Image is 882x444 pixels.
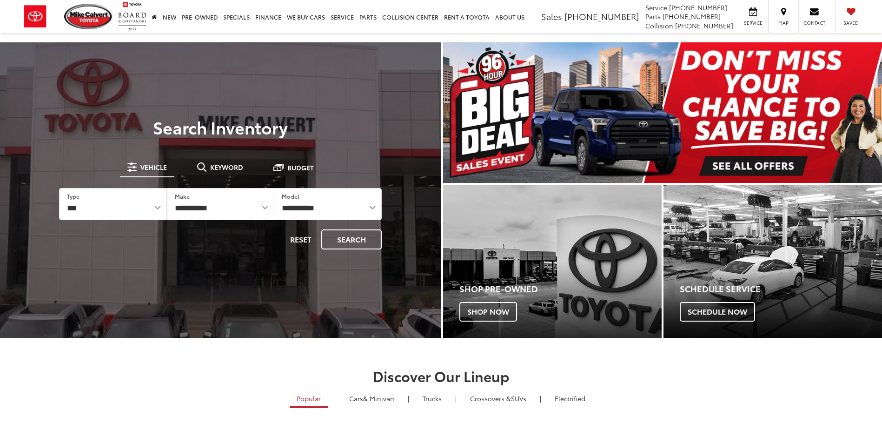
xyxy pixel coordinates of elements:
li: | [332,394,338,403]
span: Shop Now [459,302,517,322]
span: [PHONE_NUMBER] [675,21,733,30]
label: Make [175,192,190,200]
span: [PHONE_NUMBER] [564,10,639,22]
button: Search [321,229,382,249]
li: | [537,394,544,403]
a: Cars [342,390,401,406]
li: | [405,394,411,403]
a: Popular [290,390,328,408]
a: Shop Pre-Owned Shop Now [443,185,662,338]
span: Vehicle [140,164,167,170]
span: Map [773,20,794,26]
span: & Minivan [363,394,394,403]
div: Toyota [663,185,882,338]
span: Service [743,20,763,26]
span: Schedule Now [680,302,755,322]
h3: Search Inventory [39,118,402,136]
span: [PHONE_NUMBER] [669,3,727,12]
button: Reset [282,229,319,249]
span: Sales [541,10,562,22]
span: Service [645,3,667,12]
a: Electrified [548,390,592,406]
span: Collision [645,21,673,30]
h2: Discover Our Lineup [113,368,769,383]
a: Schedule Service Schedule Now [663,185,882,338]
span: Crossovers & [470,394,511,403]
span: Contact [803,20,825,26]
h4: Shop Pre-Owned [459,284,662,294]
span: Parts [645,12,661,21]
a: SUVs [463,390,533,406]
li: | [453,394,459,403]
span: Keyword [210,164,243,170]
a: Trucks [416,390,449,406]
div: Toyota [443,185,662,338]
h4: Schedule Service [680,284,882,294]
label: Model [282,192,299,200]
img: Mike Calvert Toyota [64,4,113,29]
span: Budget [287,164,314,171]
span: [PHONE_NUMBER] [663,12,721,21]
span: Saved [841,20,861,26]
label: Type [67,192,80,200]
